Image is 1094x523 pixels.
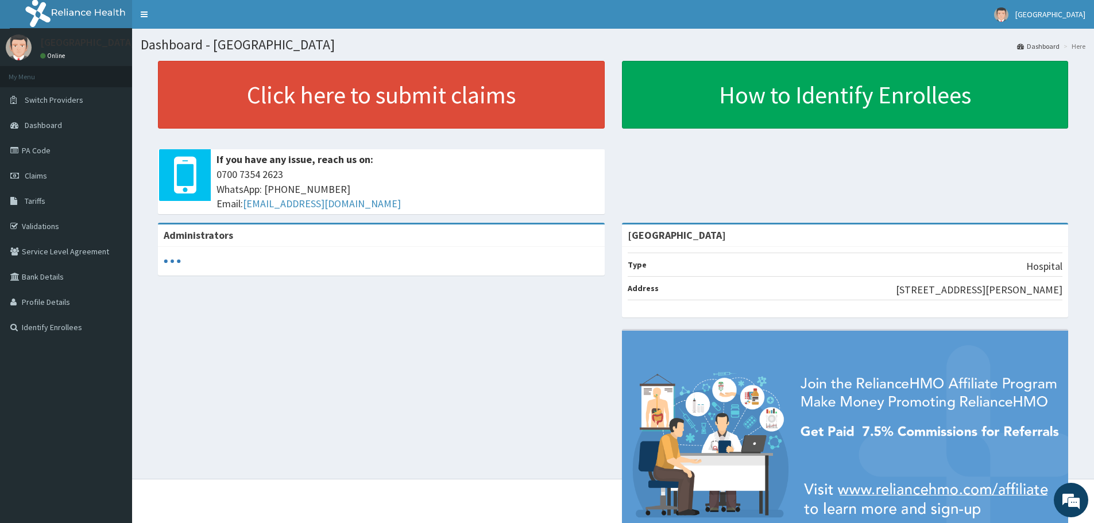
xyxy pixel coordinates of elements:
[622,61,1069,129] a: How to Identify Enrollees
[243,197,401,210] a: [EMAIL_ADDRESS][DOMAIN_NAME]
[896,282,1062,297] p: [STREET_ADDRESS][PERSON_NAME]
[25,171,47,181] span: Claims
[1017,41,1060,51] a: Dashboard
[217,167,599,211] span: 0700 7354 2623 WhatsApp: [PHONE_NUMBER] Email:
[628,259,647,270] b: Type
[6,34,32,60] img: User Image
[25,196,45,206] span: Tariffs
[628,283,659,293] b: Address
[164,228,233,242] b: Administrators
[40,52,68,60] a: Online
[25,120,62,130] span: Dashboard
[25,95,83,105] span: Switch Providers
[40,37,135,48] p: [GEOGRAPHIC_DATA]
[628,228,726,242] strong: [GEOGRAPHIC_DATA]
[1015,9,1085,20] span: [GEOGRAPHIC_DATA]
[158,61,605,129] a: Click here to submit claims
[1026,259,1062,274] p: Hospital
[141,37,1085,52] h1: Dashboard - [GEOGRAPHIC_DATA]
[994,7,1008,22] img: User Image
[1061,41,1085,51] li: Here
[217,153,373,166] b: If you have any issue, reach us on:
[164,253,181,270] svg: audio-loading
